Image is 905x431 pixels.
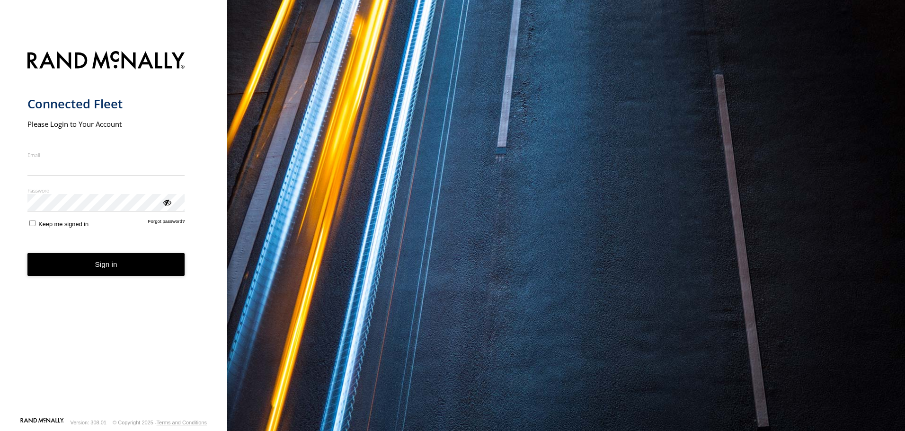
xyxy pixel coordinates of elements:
[157,420,207,425] a: Terms and Conditions
[27,96,185,112] h1: Connected Fleet
[148,219,185,228] a: Forgot password?
[29,220,35,226] input: Keep me signed in
[27,119,185,129] h2: Please Login to Your Account
[38,220,89,228] span: Keep me signed in
[20,418,64,427] a: Visit our Website
[162,197,171,207] div: ViewPassword
[27,151,185,158] label: Email
[71,420,106,425] div: Version: 308.01
[113,420,207,425] div: © Copyright 2025 -
[27,253,185,276] button: Sign in
[27,49,185,73] img: Rand McNally
[27,187,185,194] label: Password
[27,45,200,417] form: main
